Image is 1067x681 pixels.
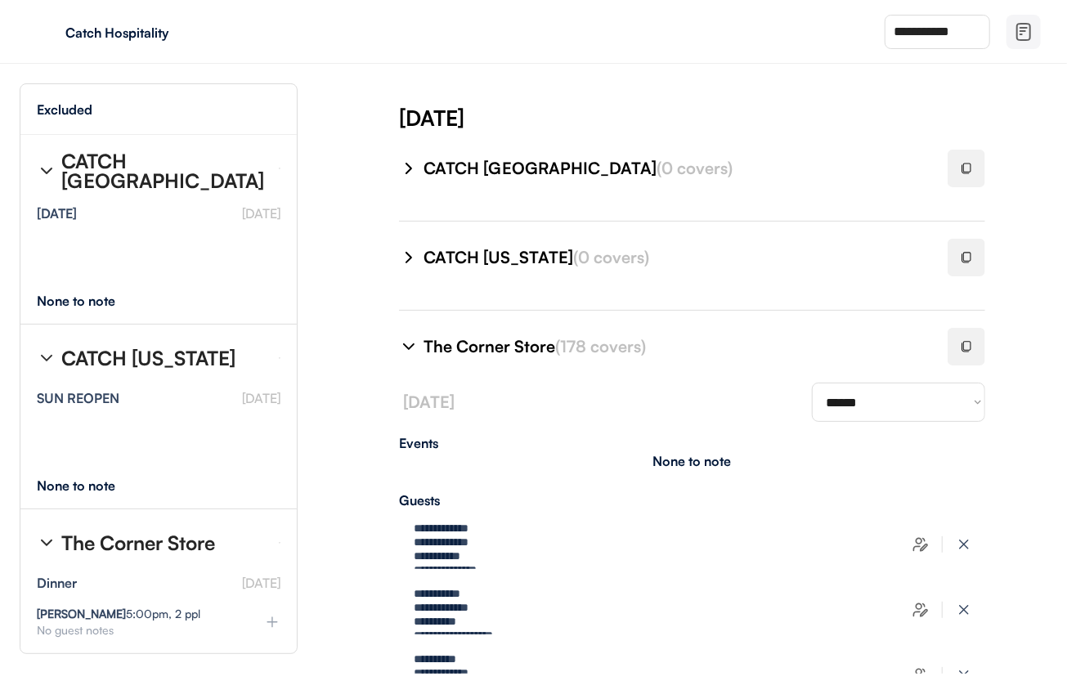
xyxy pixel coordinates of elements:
font: (0 covers) [573,247,649,267]
img: file-02.svg [1014,22,1033,42]
img: x-close%20%283%29.svg [956,602,972,618]
div: Guests [399,494,985,507]
div: CATCH [GEOGRAPHIC_DATA] [424,157,928,180]
img: plus%20%281%29.svg [264,614,280,630]
font: (178 covers) [555,336,646,356]
img: chevron-right%20%281%29.svg [37,161,56,181]
div: SUN REOPEN [37,392,119,405]
div: The Corner Store [61,533,215,553]
img: x-close%20%283%29.svg [956,536,972,553]
div: No guest notes [37,625,238,636]
div: None to note [653,455,732,468]
img: users-edit.svg [912,602,929,618]
div: CATCH [GEOGRAPHIC_DATA] [61,151,266,190]
img: chevron-right%20%281%29.svg [37,533,56,553]
img: chevron-right%20%281%29.svg [399,248,419,267]
font: [DATE] [242,390,280,406]
img: users-edit.svg [912,536,929,553]
div: [DATE] [399,103,1067,132]
div: None to note [37,479,146,492]
img: chevron-right%20%281%29.svg [37,348,56,368]
div: CATCH [US_STATE] [424,246,928,269]
font: [DATE] [403,392,455,412]
img: chevron-right%20%281%29.svg [399,337,419,356]
font: [DATE] [242,205,280,222]
img: chevron-right%20%281%29.svg [399,159,419,178]
div: Excluded [37,103,92,116]
div: CATCH [US_STATE] [61,348,235,368]
div: Events [399,437,985,450]
strong: [PERSON_NAME] [37,607,126,621]
div: 5:00pm, 2 ppl [37,608,200,620]
font: (0 covers) [657,158,733,178]
div: Dinner [37,576,77,589]
div: The Corner Store [424,335,928,358]
div: None to note [37,294,146,307]
div: [DATE] [37,207,77,220]
img: yH5BAEAAAAALAAAAAABAAEAAAIBRAA7 [33,19,59,45]
div: Catch Hospitality [65,26,271,39]
font: [DATE] [242,575,280,591]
